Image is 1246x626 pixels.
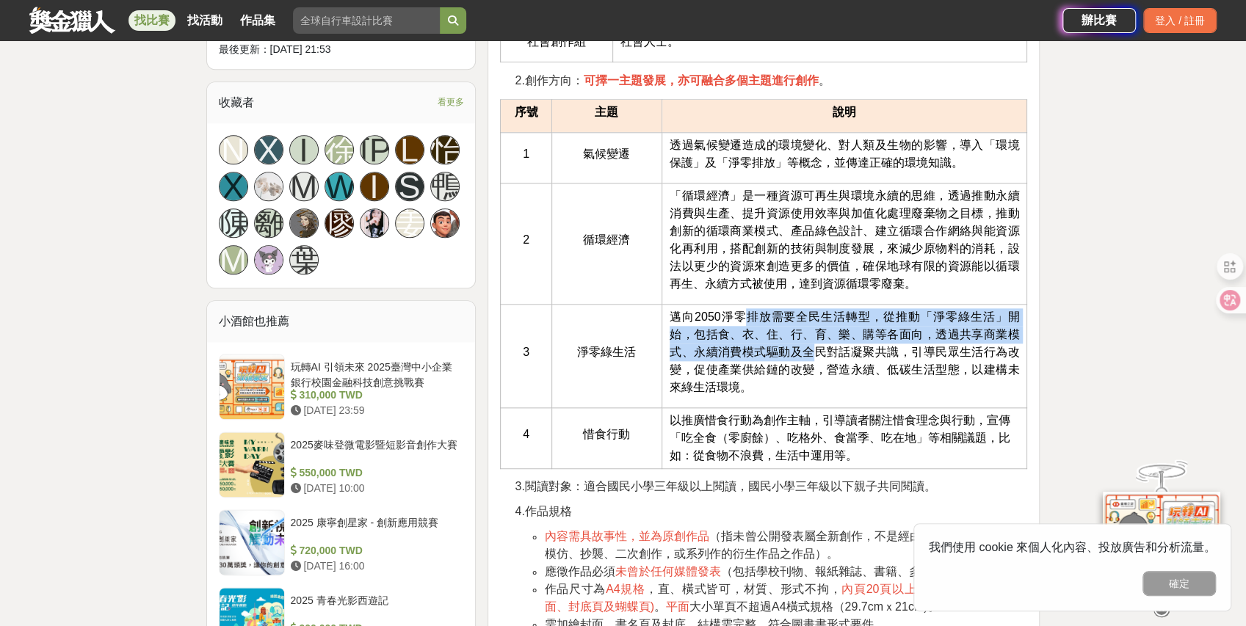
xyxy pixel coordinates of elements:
span: 。 [654,600,666,613]
a: M [219,245,248,274]
span: 4 [523,428,529,440]
div: 550,000 TWD [291,465,458,481]
div: [DATE] 10:00 [291,481,458,496]
a: Avatar [289,208,319,238]
div: 最後更新： [DATE] 21:53 [219,42,464,57]
span: 3 [523,346,529,358]
span: 氣候變遷 [583,148,630,160]
span: ，直、橫式皆可，材質、形式不拘， [645,583,841,595]
a: M [289,172,319,201]
img: Avatar [431,209,459,237]
div: 小酒館也推薦 [207,301,476,342]
div: 2025 青春光影西遊記 [291,593,458,621]
span: 以推廣惜食行動為創作主軸，引導讀者關注惜食理念與行動，宣傳「吃全食（零廚餘）、吃格外、食當季、吃在地」等相關議題，比如：從食物不浪費，生活中運用等。 [670,414,1010,462]
a: 怡 [430,135,460,164]
a: 2025 康寧創星家 - 創新應用競賽 720,000 TWD [DATE] 16:00 [219,509,464,575]
a: 找活動 [181,10,228,31]
a: 鴨 [430,172,460,201]
strong: 主題 [595,106,618,118]
div: 310,000 TWD [291,387,458,403]
a: W [325,172,354,201]
img: Avatar [290,209,318,237]
span: 應徵作品必須 [544,565,615,578]
a: X [219,172,248,201]
a: N [219,135,248,164]
a: I [360,172,389,201]
span: 惜食行動 [583,428,630,440]
a: 廖 [325,208,354,238]
span: 2 [523,233,529,246]
span: 社會創作組 [527,35,586,48]
span: 透過氣候變遷造成的環境變化、對人類及生物的影響，導入「環境保護」及「淨零排放」等概念，並傳達正確的環境知識。 [670,139,1019,169]
div: [DATE] 23:59 [291,403,458,418]
div: 2025 康寧創星家 - 創新應用競賽 [291,515,458,543]
a: Avatar [254,172,283,201]
a: 作品集 [234,10,281,31]
span: 未曾於任何媒體發表 [615,565,720,578]
strong: 序號 [515,106,538,118]
img: Avatar [255,172,283,200]
a: [PERSON_NAME] [360,135,389,164]
a: Avatar [430,208,460,238]
span: （包括學校刊物、報紙雜誌、書籍、多媒體、網路等）。 [720,565,1014,578]
span: 邁向2050淨零排放需要全民生活轉型，從推動「淨零綠生活」開始，包括食、衣、住、行、育、樂、購等各面向，透過共享商業模式、永續消費模式驅動及全民對話凝聚共識，引導民眾生活行為改變，促使產業供給鏈... [670,310,1019,393]
span: 平面 [666,600,689,613]
a: 離 [254,208,283,238]
span: 看更多 [437,94,463,110]
a: Avatar [254,245,283,274]
span: 。 [819,74,830,87]
img: Avatar [361,209,388,237]
span: （指未曾公開發表屬全新創作，不是經由複製、改編、剽竊、模仿、抄襲、二次創作，或系列作的衍生作品之作品）。 [544,530,1027,560]
strong: 說明 [833,106,856,118]
a: S [395,172,424,201]
div: 720,000 TWD [291,543,458,558]
span: 收藏者 [219,96,254,109]
a: 辦比賽 [1062,8,1136,33]
span: A4規格 [606,583,645,595]
a: Avatar [360,208,389,238]
div: 登入 / 註冊 [1143,8,1217,33]
span: 1 [523,148,529,160]
span: 3.閱讀對象：適合國民小學三年級以上閱讀，國民小學三年級以下親子共同閱讀。 [515,480,935,492]
a: 陳 [219,208,248,238]
span: 作品尺寸為 [544,583,606,595]
div: [DATE] 16:00 [291,558,458,574]
a: 徐 [325,135,354,164]
img: d2146d9a-e6f6-4337-9592-8cefde37ba6b.png [1103,492,1220,589]
span: 我們使用 cookie 來個人化內容、投放廣告和分析流量。 [929,541,1216,553]
span: 4.作品規格 [515,505,571,517]
span: 2.創作方向： [515,74,583,87]
a: X [254,135,283,164]
span: 內容需具故事性，並為原創作品 [544,530,709,542]
a: L [395,135,424,164]
input: 全球自行車設計比賽 [293,7,440,34]
a: 葉 [289,245,319,274]
strong: 可擇一主題發展，亦可融合多個主題進行創作 [584,74,819,87]
a: 姜 [395,208,424,238]
div: 玩轉AI 引領未來 2025臺灣中小企業銀行校園金融科技創意挑戰賽 [291,360,458,387]
button: 確定 [1142,571,1216,596]
a: 玩轉AI 引領未來 2025臺灣中小企業銀行校園金融科技創意挑戰賽 310,000 TWD [DATE] 23:59 [219,354,464,420]
span: 淨零綠生活 [577,346,636,358]
span: 循環經濟 [583,233,630,246]
a: I [289,135,319,164]
div: 2025麥味登微電影暨短影音創作大賽 [291,437,458,465]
